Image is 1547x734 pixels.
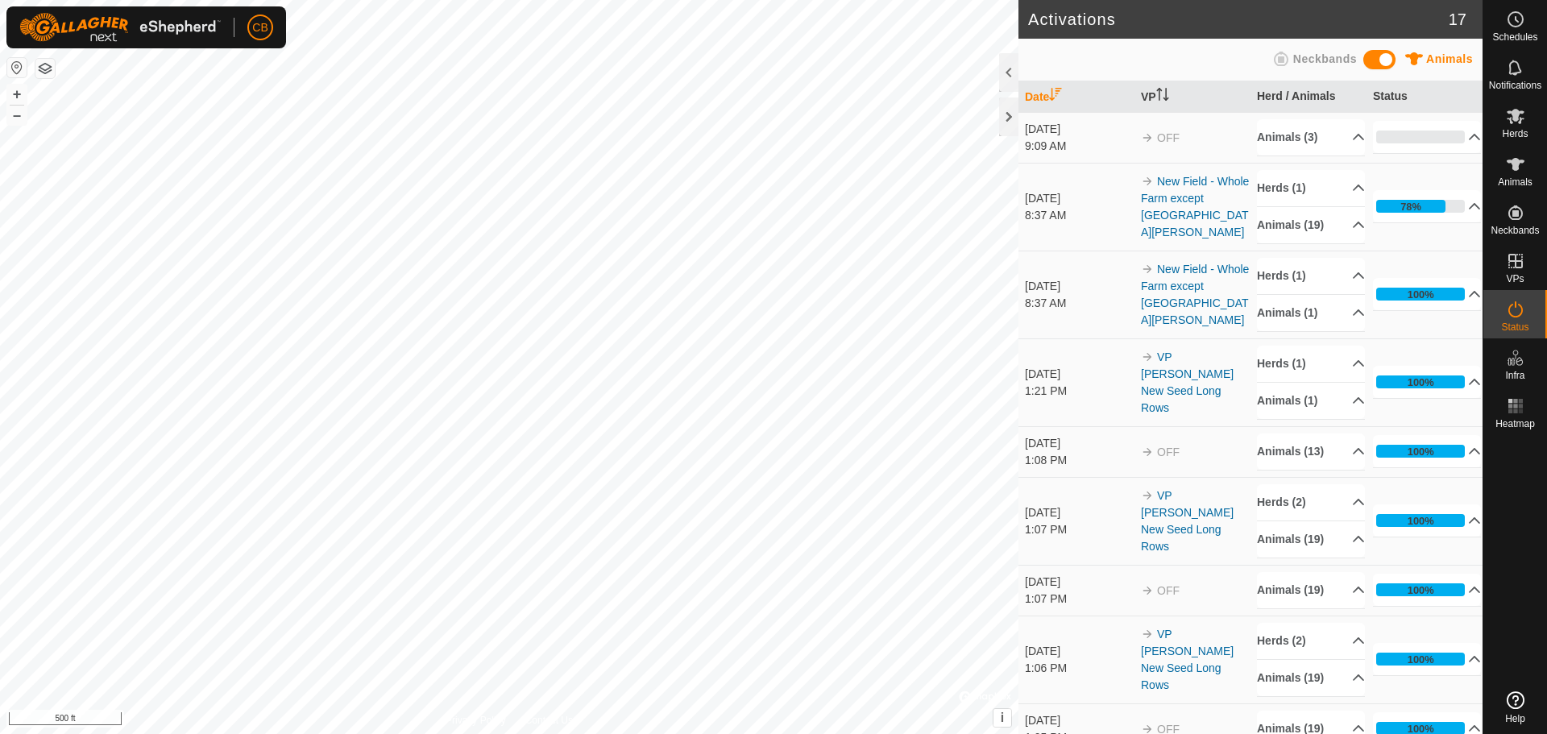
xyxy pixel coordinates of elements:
[35,59,55,78] button: Map Layers
[1001,711,1004,724] span: i
[1157,446,1180,458] span: OFF
[1373,366,1481,398] p-accordion-header: 100%
[1257,346,1365,382] p-accordion-header: Herds (1)
[1373,278,1481,310] p-accordion-header: 100%
[1373,504,1481,537] p-accordion-header: 100%
[1293,52,1357,65] span: Neckbands
[1257,572,1365,608] p-accordion-header: Animals (19)
[1257,258,1365,294] p-accordion-header: Herds (1)
[1257,207,1365,243] p-accordion-header: Animals (19)
[1489,81,1541,90] span: Notifications
[1376,131,1465,143] div: 0%
[1025,574,1133,591] div: [DATE]
[1376,288,1465,301] div: 100%
[1025,366,1133,383] div: [DATE]
[1141,263,1249,326] a: New Field - Whole Farm except [GEOGRAPHIC_DATA][PERSON_NAME]
[1502,129,1528,139] span: Herds
[1426,52,1473,65] span: Animals
[1376,375,1465,388] div: 100%
[1025,452,1133,469] div: 1:08 PM
[1141,175,1154,188] img: arrow
[1505,714,1525,724] span: Help
[1257,484,1365,520] p-accordion-header: Herds (2)
[1025,504,1133,521] div: [DATE]
[1018,81,1134,113] th: Date
[1257,170,1365,206] p-accordion-header: Herds (1)
[1141,446,1154,458] img: arrow
[1025,190,1133,207] div: [DATE]
[1408,652,1434,667] div: 100%
[1025,643,1133,660] div: [DATE]
[1141,175,1249,238] a: New Field - Whole Farm except [GEOGRAPHIC_DATA][PERSON_NAME]
[1250,81,1367,113] th: Herd / Animals
[1408,513,1434,529] div: 100%
[1501,322,1528,332] span: Status
[1492,32,1537,42] span: Schedules
[1141,489,1154,502] img: arrow
[1449,7,1466,31] span: 17
[1491,226,1539,235] span: Neckbands
[1025,138,1133,155] div: 9:09 AM
[1028,10,1449,29] h2: Activations
[1373,121,1481,153] p-accordion-header: 0%
[1505,371,1524,380] span: Infra
[1025,521,1133,538] div: 1:07 PM
[1483,685,1547,730] a: Help
[1376,583,1465,596] div: 100%
[1257,119,1365,156] p-accordion-header: Animals (3)
[1025,383,1133,400] div: 1:21 PM
[1025,712,1133,729] div: [DATE]
[1400,199,1421,214] div: 78%
[1141,584,1154,597] img: arrow
[1257,521,1365,558] p-accordion-header: Animals (19)
[1257,295,1365,331] p-accordion-header: Animals (1)
[1025,435,1133,452] div: [DATE]
[1134,81,1250,113] th: VP
[1373,435,1481,467] p-accordion-header: 100%
[1141,628,1154,641] img: arrow
[1141,131,1154,144] img: arrow
[1498,177,1532,187] span: Animals
[1257,660,1365,696] p-accordion-header: Animals (19)
[1408,287,1434,302] div: 100%
[1025,121,1133,138] div: [DATE]
[7,58,27,77] button: Reset Map
[1257,433,1365,470] p-accordion-header: Animals (13)
[1373,574,1481,606] p-accordion-header: 100%
[1049,90,1062,103] p-sorticon: Activate to sort
[1141,263,1154,276] img: arrow
[1025,278,1133,295] div: [DATE]
[1376,514,1465,527] div: 100%
[7,106,27,125] button: –
[1376,445,1465,458] div: 100%
[1373,190,1481,222] p-accordion-header: 78%
[1408,583,1434,598] div: 100%
[1025,591,1133,608] div: 1:07 PM
[1156,90,1169,103] p-sorticon: Activate to sort
[19,13,221,42] img: Gallagher Logo
[1157,584,1180,597] span: OFF
[1376,653,1465,666] div: 100%
[1408,444,1434,459] div: 100%
[1025,207,1133,224] div: 8:37 AM
[1025,660,1133,677] div: 1:06 PM
[1157,131,1180,144] span: OFF
[1141,350,1154,363] img: arrow
[1257,623,1365,659] p-accordion-header: Herds (2)
[525,713,573,728] a: Contact Us
[993,709,1011,727] button: i
[1495,419,1535,429] span: Heatmap
[1025,295,1133,312] div: 8:37 AM
[1367,81,1483,113] th: Status
[1376,200,1465,213] div: 78%
[252,19,268,36] span: CB
[1408,375,1434,390] div: 100%
[1257,383,1365,419] p-accordion-header: Animals (1)
[1506,274,1524,284] span: VPs
[1373,643,1481,675] p-accordion-header: 100%
[7,85,27,104] button: +
[446,713,506,728] a: Privacy Policy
